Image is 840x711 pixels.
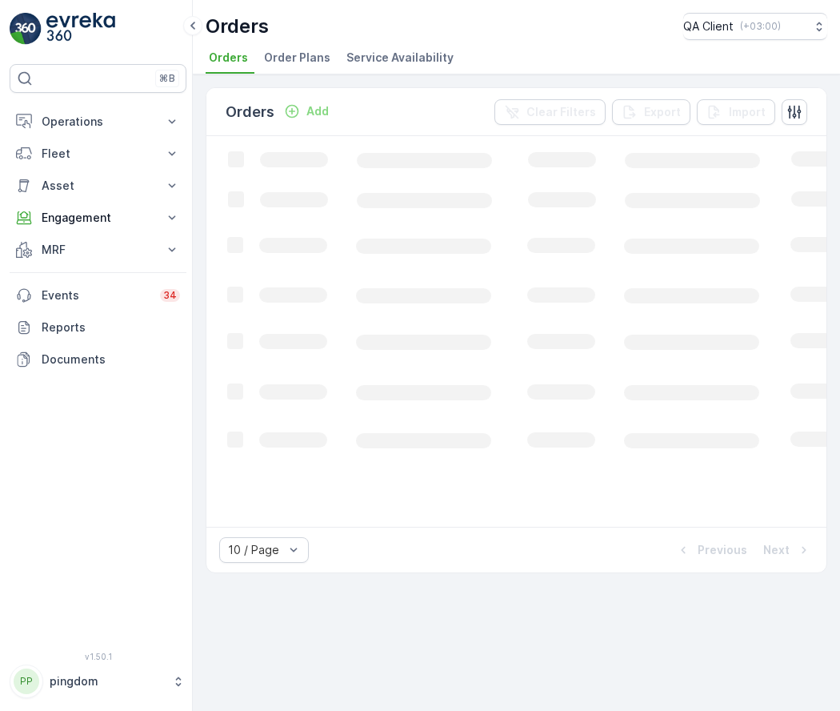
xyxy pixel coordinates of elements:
[697,99,775,125] button: Import
[46,13,115,45] img: logo_light-DOdMpM7g.png
[526,104,596,120] p: Clear Filters
[494,99,606,125] button: Clear Filters
[10,106,186,138] button: Operations
[206,14,269,39] p: Orders
[14,669,39,694] div: PP
[612,99,690,125] button: Export
[278,102,335,121] button: Add
[10,170,186,202] button: Asset
[226,101,274,123] p: Orders
[683,13,827,40] button: QA Client(+03:00)
[306,103,329,119] p: Add
[264,50,330,66] span: Order Plans
[10,202,186,234] button: Engagement
[698,542,747,558] p: Previous
[159,72,175,85] p: ⌘B
[10,311,186,343] a: Reports
[674,540,749,560] button: Previous
[10,652,186,661] span: v 1.50.1
[42,178,154,194] p: Asset
[346,50,454,66] span: Service Availability
[683,18,734,34] p: QA Client
[10,234,186,266] button: MRF
[42,114,154,130] p: Operations
[729,104,766,120] p: Import
[10,279,186,311] a: Events34
[42,210,154,226] p: Engagement
[763,542,790,558] p: Next
[163,289,177,302] p: 34
[740,20,781,33] p: ( +03:00 )
[42,242,154,258] p: MRF
[42,146,154,162] p: Fleet
[10,138,186,170] button: Fleet
[644,104,681,120] p: Export
[10,13,42,45] img: logo
[42,287,150,303] p: Events
[762,540,814,560] button: Next
[10,343,186,376] a: Documents
[42,319,180,335] p: Reports
[209,50,248,66] span: Orders
[42,351,180,368] p: Documents
[50,673,164,689] p: pingdom
[10,665,186,698] button: PPpingdom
